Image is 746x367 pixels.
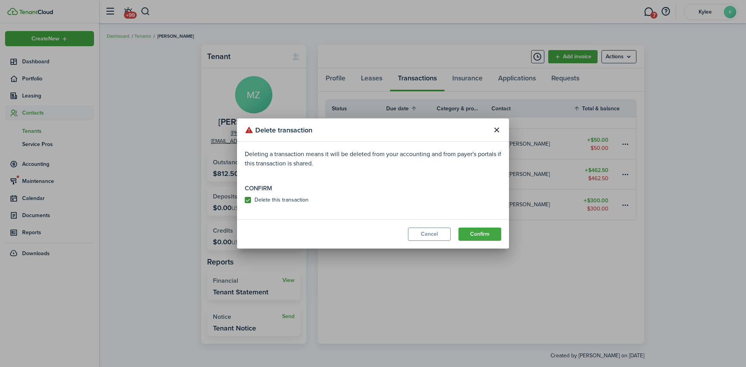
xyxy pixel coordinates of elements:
[245,197,309,203] label: Delete this transaction
[408,228,451,241] button: Cancel
[458,228,501,241] button: Confirm
[245,122,488,137] modal-title: Delete transaction
[490,123,503,137] button: Close modal
[245,150,501,168] p: Deleting a transaction means it will be deleted from your accounting and from payer's portals if ...
[245,184,501,193] p: Confirm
